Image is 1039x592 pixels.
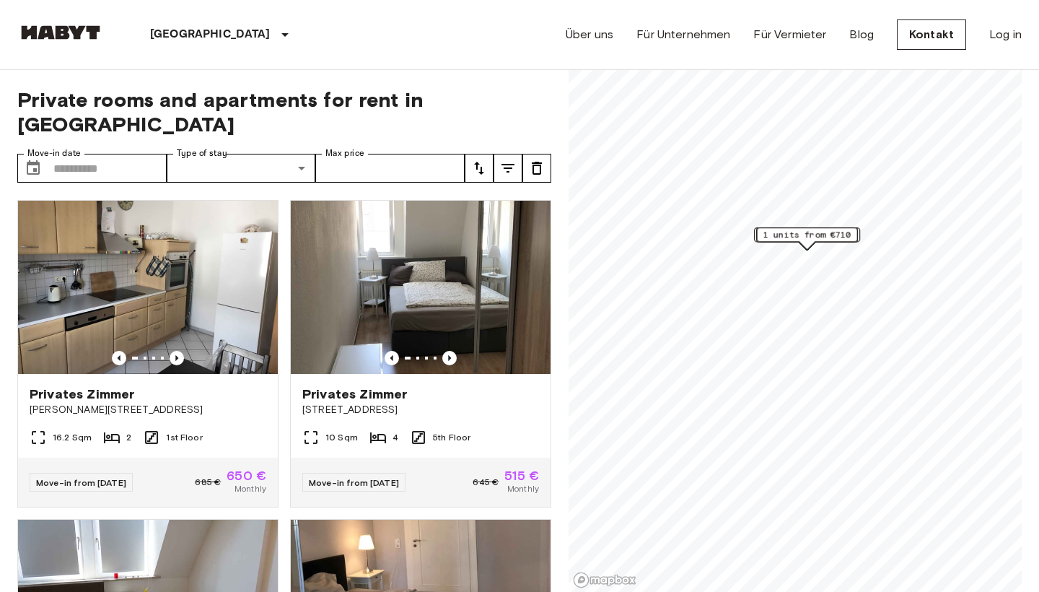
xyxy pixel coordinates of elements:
[473,476,499,489] span: 645 €
[763,228,851,241] span: 1 units from €710
[36,477,126,488] span: Move-in from [DATE]
[566,26,613,43] a: Über uns
[170,351,184,365] button: Previous image
[309,477,399,488] span: Move-in from [DATE]
[757,227,858,250] div: Map marker
[290,200,551,508] a: Marketing picture of unit DE-04-029-005-03HFPrevious imagePrevious imagePrivates Zimmer[STREET_AD...
[507,482,539,495] span: Monthly
[18,201,278,374] img: Marketing picture of unit DE-04-031-001-01HF
[53,431,92,444] span: 16.2 Sqm
[177,147,227,160] label: Type of stay
[30,386,134,403] span: Privates Zimmer
[465,154,494,183] button: tune
[573,572,636,588] a: Mapbox logo
[897,19,966,50] a: Kontakt
[17,200,279,508] a: Marketing picture of unit DE-04-031-001-01HFPrevious imagePrevious imagePrivates Zimmer[PERSON_NA...
[393,431,398,444] span: 4
[19,154,48,183] button: Choose date
[227,469,266,482] span: 650 €
[291,201,551,374] img: Marketing picture of unit DE-04-029-005-03HF
[989,26,1022,43] a: Log in
[17,87,551,136] span: Private rooms and apartments for rent in [GEOGRAPHIC_DATA]
[234,482,266,495] span: Monthly
[195,476,221,489] span: 685 €
[504,469,539,482] span: 515 €
[150,26,271,43] p: [GEOGRAPHIC_DATA]
[636,26,730,43] a: Für Unternehmen
[166,431,202,444] span: 1st Floor
[27,147,81,160] label: Move-in date
[754,227,860,250] div: Map marker
[325,147,364,160] label: Max price
[126,431,131,444] span: 2
[325,431,358,444] span: 10 Sqm
[385,351,399,365] button: Previous image
[433,431,470,444] span: 5th Floor
[112,351,126,365] button: Previous image
[522,154,551,183] button: tune
[849,26,874,43] a: Blog
[442,351,457,365] button: Previous image
[753,26,826,43] a: Für Vermieter
[494,154,522,183] button: tune
[302,403,539,417] span: [STREET_ADDRESS]
[30,403,266,417] span: [PERSON_NAME][STREET_ADDRESS]
[302,386,407,403] span: Privates Zimmer
[17,25,104,40] img: Habyt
